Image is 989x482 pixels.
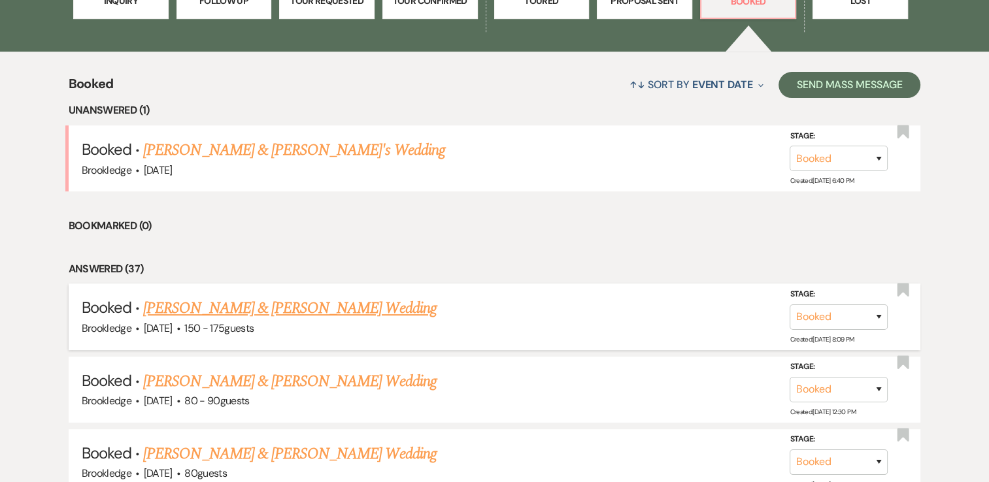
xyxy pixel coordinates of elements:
span: Created: [DATE] 12:30 PM [790,408,855,416]
span: 150 - 175 guests [184,321,254,335]
a: [PERSON_NAME] & [PERSON_NAME]'s Wedding [143,138,445,162]
span: 80 - 90 guests [184,394,250,408]
a: [PERSON_NAME] & [PERSON_NAME] Wedding [143,370,436,393]
span: Event Date [692,78,753,91]
span: Booked [82,297,131,317]
span: Brookledge [82,466,132,480]
span: ↑↓ [629,78,645,91]
a: [PERSON_NAME] & [PERSON_NAME] Wedding [143,442,436,466]
label: Stage: [790,360,888,374]
span: Booked [82,443,131,463]
span: Booked [69,74,114,102]
span: Brookledge [82,163,132,177]
button: Send Mass Message [779,72,921,98]
li: Answered (37) [69,261,921,278]
button: Sort By Event Date [624,67,768,102]
span: [DATE] [144,394,173,408]
span: Created: [DATE] 8:09 PM [790,335,854,344]
span: [DATE] [144,321,173,335]
span: [DATE] [144,163,173,177]
span: [DATE] [144,466,173,480]
span: 80 guests [184,466,227,480]
span: Brookledge [82,394,132,408]
span: Booked [82,370,131,391]
span: Brookledge [82,321,132,335]
li: Unanswered (1) [69,102,921,119]
label: Stage: [790,129,888,144]
span: Created: [DATE] 6:40 PM [790,176,854,185]
label: Stage: [790,432,888,447]
span: Booked [82,139,131,159]
a: [PERSON_NAME] & [PERSON_NAME] Wedding [143,297,436,320]
label: Stage: [790,287,888,302]
li: Bookmarked (0) [69,217,921,234]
